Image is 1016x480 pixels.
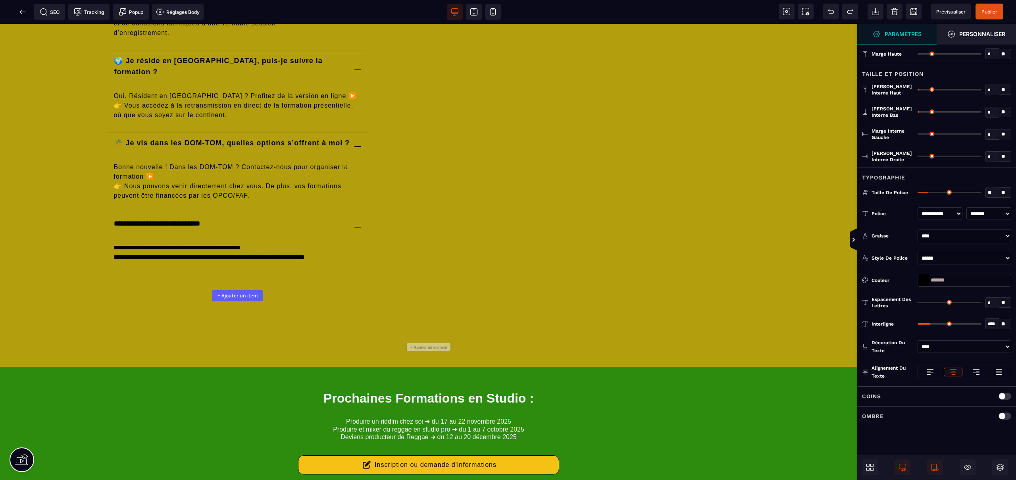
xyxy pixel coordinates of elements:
[872,106,914,118] span: [PERSON_NAME] interne bas
[862,411,884,421] p: Ombre
[936,9,966,15] span: Prévisualiser
[959,31,1005,37] strong: Personnaliser
[872,51,902,57] span: Marge haute
[857,228,865,252] span: Afficher les vues
[872,189,908,196] span: Taille de police
[466,4,482,20] span: Voir tablette
[298,432,560,451] button: Inscription ou demande d'informations
[74,8,104,16] span: Tracking
[862,364,914,380] p: Alignement du texte
[981,9,997,15] span: Publier
[485,4,501,20] span: Voir mobile
[40,8,60,16] span: SEO
[872,232,914,240] div: Graisse
[862,459,878,475] span: Ouvrir les blocs
[212,266,263,278] button: + Ajouter un item
[937,24,1016,44] span: Ouvrir le gestionnaire de styles
[114,67,361,102] p: Oui. Résident en [GEOGRAPHIC_DATA] ? Profitez de la version en ligne ▶️ 👉 Vous accédez à la retra...
[34,4,65,20] span: Métadata SEO
[992,459,1008,475] span: Ouvrir les calques
[976,4,1003,19] span: Enregistrer le contenu
[872,254,914,262] div: Style de police
[156,8,200,16] span: Réglages Body
[906,4,922,19] span: Enregistrer
[114,114,360,125] p: 🌴 Je vis dans les DOM-TOM, quelles options s’offrent à moi ?
[779,4,795,19] span: Voir les composants
[885,31,922,37] strong: Paramètres
[872,210,914,218] div: Police
[857,24,937,44] span: Ouvrir le gestionnaire de styles
[857,64,1016,79] div: Taille et position
[872,321,894,327] span: Interligne
[823,4,839,19] span: Défaire
[872,128,914,141] span: Marge interne gauche
[927,459,943,475] span: Afficher le mobile
[68,4,110,20] span: Code de suivi
[872,83,914,96] span: [PERSON_NAME] interne haut
[872,150,914,163] span: [PERSON_NAME] interne droite
[187,365,671,384] h3: Prochaines Formations en Studio :
[119,8,143,16] span: Popup
[15,4,31,20] span: Retour
[842,4,858,19] span: Rétablir
[798,4,814,19] span: Capture d'écran
[872,296,914,309] span: Espacement des lettres
[152,4,204,20] span: Favicon
[857,168,1016,182] div: Typographie
[114,139,361,183] p: Bonne nouvelle ! Dans les DOM-TOM ? Contactez-nous pour organiser la formation ▶️ 👉 Nous pouvons ...
[447,4,463,20] span: Voir bureau
[187,392,671,419] text: Produire un riddim chez soi ➜ du 17 au 22 novembre 2025 Produire et mixer du reggae en studio pro...
[960,459,976,475] span: Masquer le bloc
[862,391,881,401] p: Coins
[872,339,914,355] div: Décoration du texte
[872,276,914,284] div: Couleur
[931,4,971,19] span: Aperçu
[113,4,149,20] span: Créer une alerte modale
[868,4,883,19] span: Importer
[887,4,902,19] span: Nettoyage
[895,459,910,475] span: Afficher le desktop
[114,31,360,54] p: 🌍 Je réside en [GEOGRAPHIC_DATA], puis-je suivre la formation ?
